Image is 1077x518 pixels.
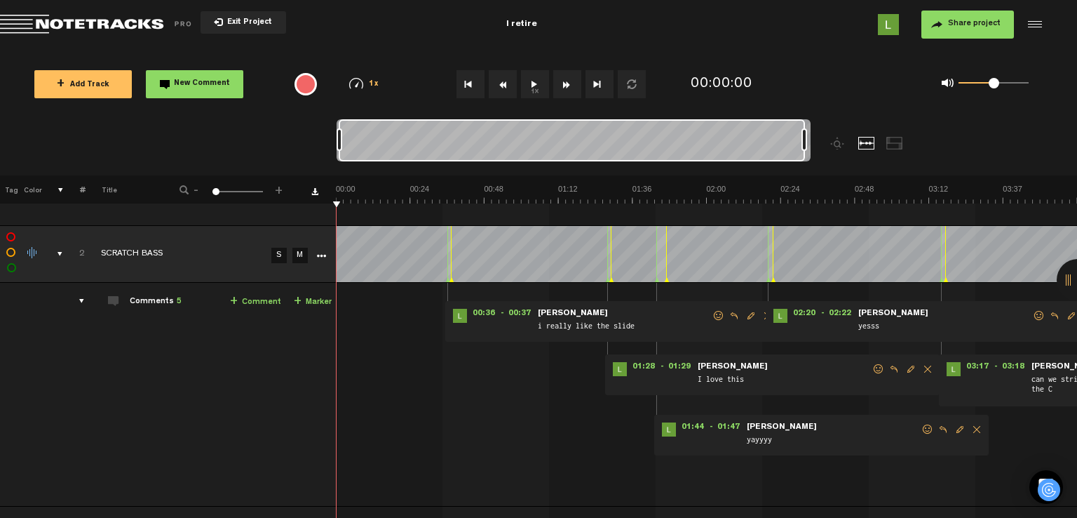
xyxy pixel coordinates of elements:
[467,309,501,323] span: 00:36
[951,425,968,434] span: Edit comment
[662,423,676,437] img: ACg8ocKLhYdqTjvzrPGFu3_5i04EWhDfjfQ90YE_iSADzp70_fEyDw=s96-c
[994,362,1030,376] span: - 03:18
[456,70,485,98] button: Go to beginning
[968,425,985,434] span: Delete comment
[292,248,308,263] a: M
[57,81,109,89] span: Add Track
[691,74,752,95] div: 00:00:00
[271,248,287,263] a: S
[57,79,65,90] span: +
[191,184,202,192] span: -
[85,226,267,283] td: Click to edit the title SCRATCH BASS
[521,70,549,98] button: 1x
[86,175,161,204] th: Title
[696,373,872,389] span: I love this
[294,294,332,310] a: Marker
[230,296,238,307] span: +
[759,311,776,321] span: Delete comment
[43,247,65,261] div: comments, stamps & drawings
[314,248,327,261] a: More
[223,19,272,27] span: Exit Project
[1029,470,1063,504] div: Open Intercom Messenger
[743,311,759,321] span: Edit comment
[921,11,1014,39] button: Share project
[294,73,317,95] div: {{ tooltip_message }}
[585,70,614,98] button: Go to end
[613,362,627,376] img: ACg8ocKLhYdqTjvzrPGFu3_5i04EWhDfjfQ90YE_iSADzp70_fEyDw=s96-c
[41,226,63,283] td: comments, stamps & drawings
[311,188,318,195] a: Download comments
[64,175,86,204] th: #
[886,364,902,374] span: Reply to comment
[821,309,857,323] span: - 02:22
[710,423,745,437] span: - 01:47
[857,320,1032,336] span: yesss
[101,248,283,262] div: Click to edit the title
[745,423,818,432] span: [PERSON_NAME]
[787,309,821,323] span: 02:20
[201,11,286,34] button: Exit Project
[948,20,1001,28] span: Share project
[369,81,379,88] span: 1x
[661,362,696,376] span: - 01:29
[618,70,646,98] button: Loop
[919,364,936,374] span: Delete comment
[536,320,712,336] span: i really like the slide
[745,434,921,449] span: yayyyy
[63,283,85,507] td: comments
[21,175,42,204] th: Color
[947,362,961,376] img: ACg8ocKLhYdqTjvzrPGFu3_5i04EWhDfjfQ90YE_iSADzp70_fEyDw=s96-c
[553,70,581,98] button: Fast Forward
[935,425,951,434] span: Reply to comment
[146,70,243,98] button: New Comment
[20,226,41,283] td: Change the color of the waveform
[501,309,536,323] span: - 00:37
[273,184,285,192] span: +
[130,296,182,308] div: Comments
[177,298,182,306] span: 5
[489,70,517,98] button: Rewind
[773,309,787,323] img: ACg8ocKLhYdqTjvzrPGFu3_5i04EWhDfjfQ90YE_iSADzp70_fEyDw=s96-c
[696,362,769,372] span: [PERSON_NAME]
[65,294,87,308] div: comments
[230,294,281,310] a: Comment
[294,296,302,307] span: +
[174,80,230,88] span: New Comment
[902,364,919,374] span: Edit comment
[34,70,132,98] button: +Add Track
[676,423,710,437] span: 01:44
[330,78,398,90] div: 1x
[63,226,85,283] td: Click to change the order number 2
[349,78,363,89] img: speedometer.svg
[453,309,467,323] img: ACg8ocKLhYdqTjvzrPGFu3_5i04EWhDfjfQ90YE_iSADzp70_fEyDw=s96-c
[65,248,87,261] div: Click to change the order number
[627,362,661,376] span: 01:28
[857,309,930,319] span: [PERSON_NAME]
[336,184,1077,204] img: ruler
[878,14,899,35] img: ACg8ocKLhYdqTjvzrPGFu3_5i04EWhDfjfQ90YE_iSADzp70_fEyDw=s96-c
[961,362,994,376] span: 03:17
[1046,311,1063,321] span: Reply to comment
[726,311,743,321] span: Reply to comment
[536,309,609,319] span: [PERSON_NAME]
[22,247,43,260] div: Change the color of the waveform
